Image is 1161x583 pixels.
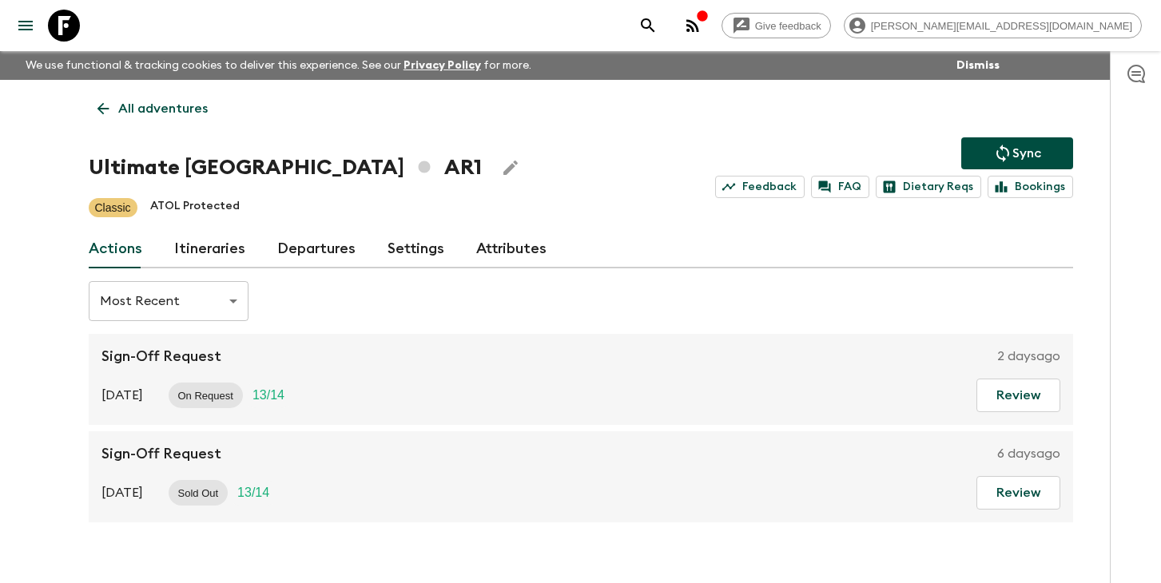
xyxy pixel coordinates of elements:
[495,152,527,184] button: Edit Adventure Title
[961,137,1073,169] button: Sync adventure departures to the booking engine
[844,13,1142,38] div: [PERSON_NAME][EMAIL_ADDRESS][DOMAIN_NAME]
[118,99,208,118] p: All adventures
[19,51,538,80] p: We use functional & tracking cookies to deliver this experience. See our for more.
[746,20,830,32] span: Give feedback
[89,93,217,125] a: All adventures
[174,230,245,268] a: Itineraries
[997,347,1060,366] p: 2 days ago
[811,176,869,198] a: FAQ
[997,444,1060,463] p: 6 days ago
[722,13,831,38] a: Give feedback
[988,176,1073,198] a: Bookings
[252,386,284,405] p: 13 / 14
[228,480,279,506] div: Trip Fill
[277,230,356,268] a: Departures
[952,54,1004,77] button: Dismiss
[862,20,1141,32] span: [PERSON_NAME][EMAIL_ADDRESS][DOMAIN_NAME]
[89,230,142,268] a: Actions
[976,476,1060,510] button: Review
[89,152,482,184] h1: Ultimate [GEOGRAPHIC_DATA] AR1
[169,487,229,499] span: Sold Out
[89,279,249,323] div: Most Recent
[632,10,664,42] button: search adventures
[150,198,240,217] p: ATOL Protected
[404,60,481,71] a: Privacy Policy
[976,379,1060,412] button: Review
[237,483,269,502] p: 13 / 14
[169,390,243,402] span: On Request
[1012,144,1041,163] p: Sync
[95,200,131,216] p: Classic
[10,10,42,42] button: menu
[101,483,143,502] p: [DATE]
[876,176,981,198] a: Dietary Reqs
[101,444,221,463] p: Sign-Off Request
[101,386,143,405] p: [DATE]
[101,347,221,366] p: Sign-Off Request
[715,176,805,198] a: Feedback
[243,383,294,408] div: Trip Fill
[476,230,547,268] a: Attributes
[388,230,444,268] a: Settings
